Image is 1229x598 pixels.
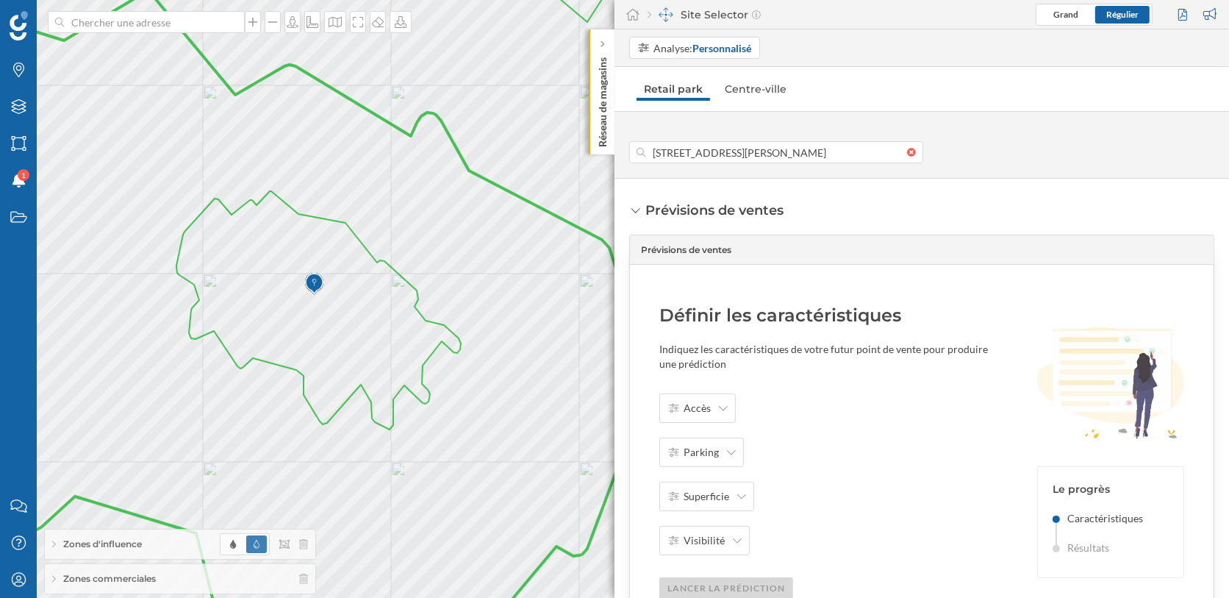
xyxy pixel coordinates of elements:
[717,77,794,101] a: Centre-ville
[1053,9,1078,20] span: Grand
[63,538,142,551] span: Zones d'influence
[659,342,1000,371] p: Indiquez les caractéristiques de votre futur point de vente pour produire une prédiction
[684,401,712,416] span: Accès
[63,572,156,585] span: Zones commerciales
[1053,482,1169,496] div: Le progrès
[684,489,730,504] span: Superficie
[637,77,710,101] a: Retail park
[684,533,725,548] span: Visibilité
[641,243,731,257] div: Prévisions de ventes
[595,51,610,147] p: Réseau de magasins
[10,11,28,40] img: Logo Geoblink
[659,304,1000,327] h2: Définir les caractéristiques
[684,445,720,460] span: Parking
[1053,541,1169,555] li: Résultats
[693,42,752,54] strong: Personnalisé
[1053,511,1169,526] li: Caractéristiques
[31,10,84,24] span: Support
[654,40,752,56] div: Analyse:
[648,7,761,22] div: Site Selector
[1106,9,1139,20] span: Régulier
[305,269,323,299] img: Marker
[646,201,784,220] div: Prévisions de ventes
[21,168,26,182] span: 1
[659,7,673,22] img: dashboards-manager.svg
